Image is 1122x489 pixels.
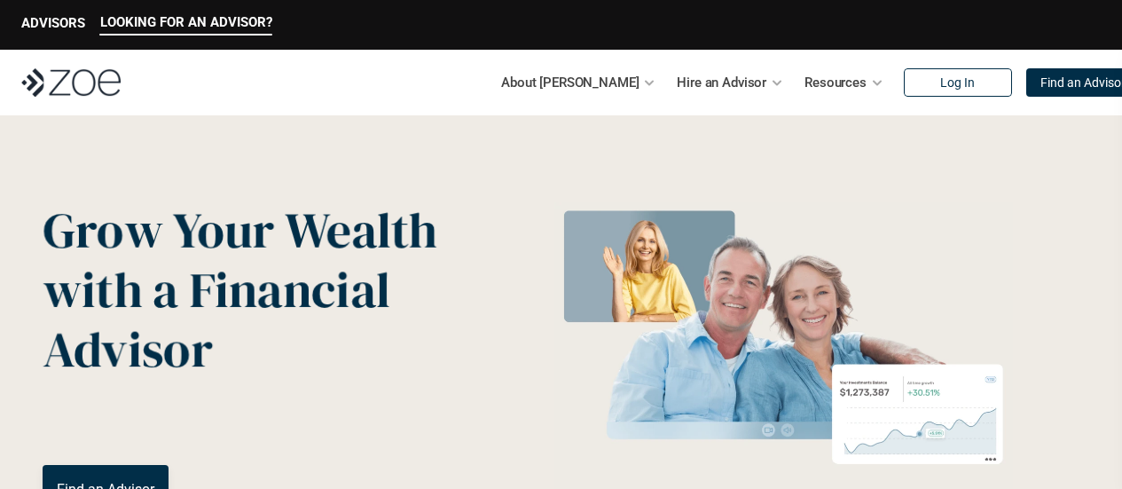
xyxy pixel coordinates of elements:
p: ADVISORS [21,15,85,31]
p: Resources [804,69,867,96]
p: Log In [940,75,975,91]
a: Log In [904,68,1012,97]
p: Hire an Advisor [677,69,766,96]
p: LOOKING FOR AN ADVISOR? [100,14,272,30]
p: You deserve an advisor you can trust. [PERSON_NAME], hire, and invest with vetted, fiduciary, fin... [43,401,489,444]
p: About [PERSON_NAME] [501,69,639,96]
span: with a Financial Advisor [43,256,401,383]
span: Grow Your Wealth [43,196,437,264]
